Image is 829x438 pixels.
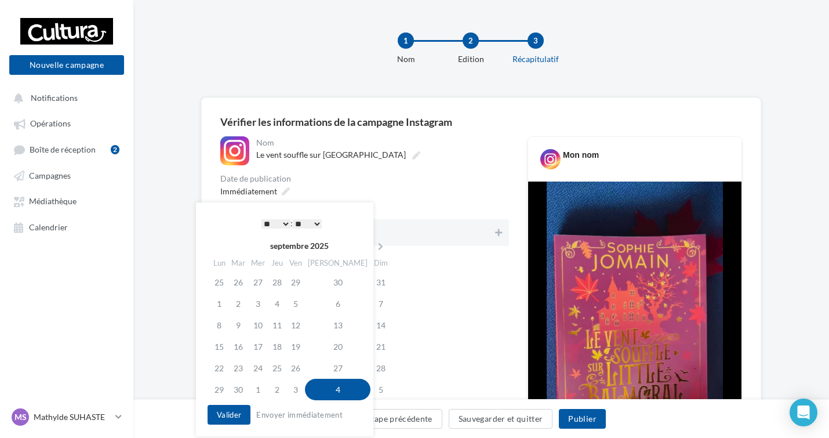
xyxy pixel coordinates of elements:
div: 3 [528,32,544,49]
td: 21 [370,336,391,357]
td: 27 [248,272,268,293]
span: Campagnes [29,171,71,180]
td: 20 [305,336,370,357]
th: Mer [248,255,268,272]
td: 2 [268,379,286,400]
a: Calendrier [7,216,126,237]
button: Étape précédente [357,409,442,429]
td: 12 [286,314,305,336]
div: Edition [434,53,508,65]
td: 27 [305,357,370,379]
div: : [233,215,350,232]
td: 30 [305,272,370,293]
span: Médiathèque [29,197,77,207]
td: 26 [228,272,248,293]
td: 1 [248,379,268,400]
div: Nom [256,139,507,147]
td: 23 [228,357,248,379]
th: Mar [228,255,248,272]
td: 31 [370,272,391,293]
th: Ven [286,255,305,272]
td: 25 [210,272,228,293]
td: 29 [286,272,305,293]
td: 5 [370,379,391,400]
td: 30 [228,379,248,400]
td: 4 [268,293,286,314]
span: Calendrier [29,222,68,232]
td: 1 [210,293,228,314]
td: 6 [305,293,370,314]
td: 28 [268,272,286,293]
button: Publier [559,409,605,429]
td: 3 [248,293,268,314]
span: Notifications [31,93,78,103]
th: septembre 2025 [228,237,370,255]
td: 24 [248,357,268,379]
div: 1 [398,32,414,49]
button: Valider [208,405,250,425]
td: 11 [268,314,286,336]
span: MS [14,411,27,423]
td: 25 [268,357,286,379]
td: 14 [370,314,391,336]
div: Vérifier les informations de la campagne Instagram [220,117,742,127]
a: MS Mathylde SUHASTE [9,406,124,428]
a: Campagnes [7,165,126,186]
button: Notifications [7,87,122,108]
div: 2 [111,145,119,154]
div: Date de publication [220,175,509,183]
td: 10 [248,314,268,336]
td: 18 [268,336,286,357]
th: Lun [210,255,228,272]
th: Jeu [268,255,286,272]
td: 29 [210,379,228,400]
td: 5 [286,293,305,314]
td: 2 [228,293,248,314]
td: 15 [210,336,228,357]
span: Immédiatement [220,186,277,196]
td: 26 [286,357,305,379]
p: Mathylde SUHASTE [34,411,111,423]
td: 28 [370,357,391,379]
span: Le vent souffle sur [GEOGRAPHIC_DATA] [256,150,406,160]
td: 9 [228,314,248,336]
span: Boîte de réception [30,144,96,154]
td: 16 [228,336,248,357]
div: Open Intercom Messenger [790,399,817,426]
button: Envoyer immédiatement [252,408,347,422]
td: 8 [210,314,228,336]
div: Récapitulatif [499,53,573,65]
div: 2 [463,32,479,49]
th: [PERSON_NAME] [305,255,370,272]
td: 19 [286,336,305,357]
th: Dim [370,255,391,272]
a: Opérations [7,113,126,133]
td: 22 [210,357,228,379]
td: 17 [248,336,268,357]
td: 13 [305,314,370,336]
div: Nom [369,53,443,65]
a: Boîte de réception2 [7,139,126,160]
span: Opérations [30,119,71,129]
button: Sauvegarder et quitter [449,409,553,429]
td: 7 [370,293,391,314]
td: 4 [305,379,370,400]
div: Mon nom [563,149,599,161]
button: Nouvelle campagne [9,55,124,75]
a: Médiathèque [7,190,126,211]
td: 3 [286,379,305,400]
